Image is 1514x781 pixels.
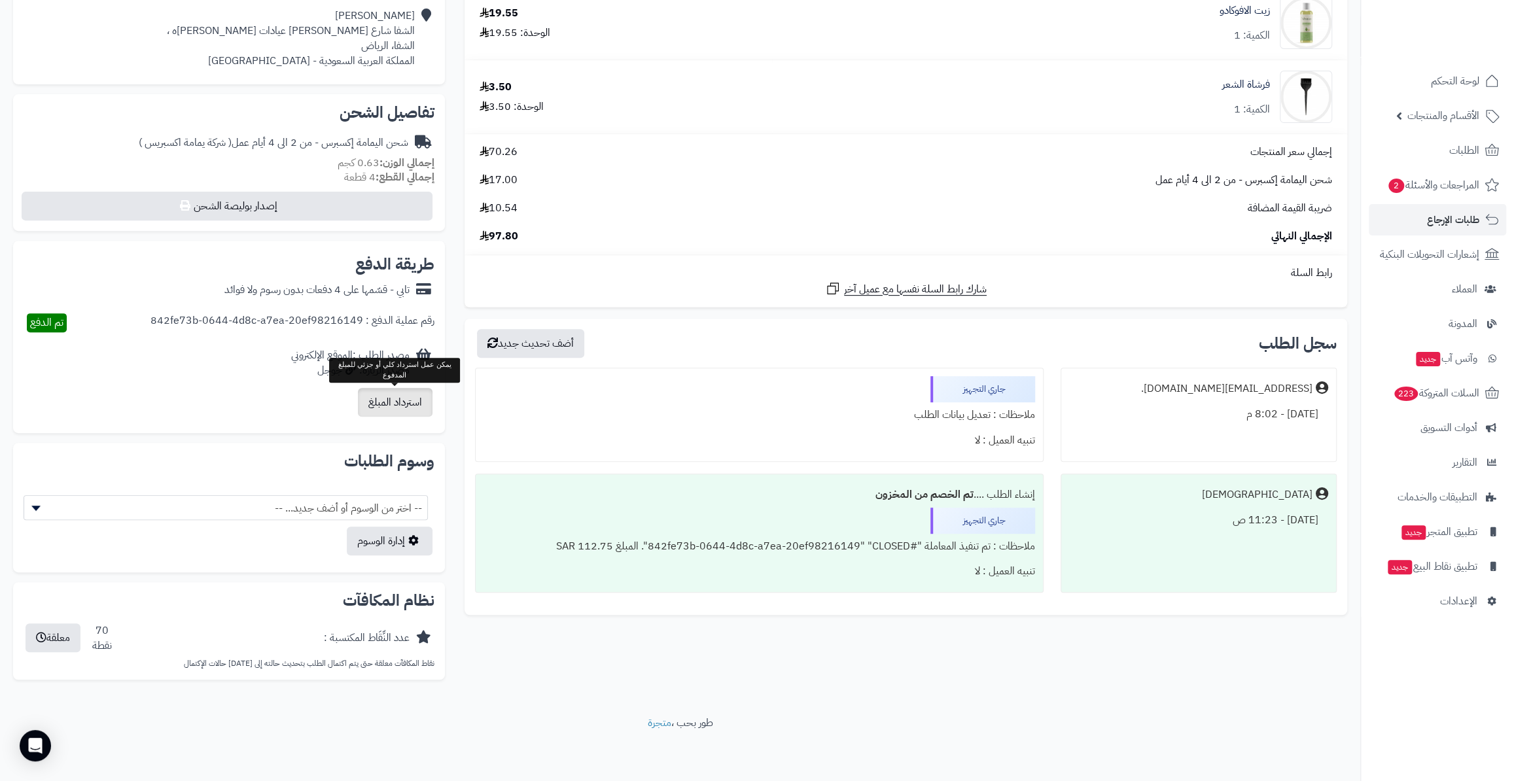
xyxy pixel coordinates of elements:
[1155,173,1332,188] span: شحن اليمامة إكسبرس - من 2 الى 4 أيام عمل
[480,201,518,216] span: 10.54
[1400,523,1477,541] span: تطبيق المتجر
[1380,245,1479,264] span: إشعارات التحويلات البنكية
[30,315,63,330] span: تم الدفع
[825,281,987,297] a: شارك رابط السلة نفسها مع عميل آخر
[1427,211,1479,229] span: طلبات الإرجاع
[477,329,584,358] button: أضف تحديث جديد
[24,453,434,469] h2: وسوم الطلبات
[1449,141,1479,160] span: الطلبات
[1234,28,1270,43] div: الكمية: 1
[139,135,232,150] span: ( شركة يمامة اكسبريس )
[480,26,550,41] div: الوحدة: 19.55
[1369,65,1506,97] a: لوحة التحكم
[930,376,1035,402] div: جاري التجهيز
[1222,77,1270,92] a: فرشاة الشعر
[484,402,1035,428] div: ملاحظات : تعديل بيانات الطلب
[1369,239,1506,270] a: إشعارات التحويلات البنكية
[1416,352,1440,366] span: جديد
[1141,381,1312,396] div: [EMAIL_ADDRESS][DOMAIN_NAME].
[1259,336,1337,351] h3: سجل الطلب
[355,256,434,272] h2: طريقة الدفع
[291,363,410,378] div: مصدر الزيارة: جوجل
[1369,169,1506,201] a: المراجعات والأسئلة2
[1388,560,1412,574] span: جديد
[224,283,410,298] div: تابي - قسّمها على 4 دفعات بدون رسوم ولا فوائد
[329,358,460,382] div: يمكن عمل استرداد كلي أو جزئي للمبلغ المدفوع
[291,348,410,378] div: مصدر الطلب :الموقع الإلكتروني
[480,173,518,188] span: 17.00
[648,715,671,731] a: متجرة
[1369,516,1506,547] a: تطبيق المتجرجديد
[1369,377,1506,409] a: السلات المتروكة223
[1449,315,1477,333] span: المدونة
[344,169,434,185] small: 4 قطعة
[1271,229,1332,244] span: الإجمالي النهائي
[484,428,1035,453] div: تنبيه العميل : لا
[150,313,434,332] div: رقم عملية الدفع : 842fe73b-0644-4d8c-a7ea-20ef98216149
[1369,447,1506,478] a: التقارير
[484,534,1035,559] div: ملاحظات : تم تنفيذ المعاملة "#842fe73b-0644-4d8c-a7ea-20ef98216149" "CLOSED". المبلغ 112.75 SAR
[22,192,432,220] button: إصدار بوليصة الشحن
[1394,387,1418,401] span: 223
[875,487,974,502] b: تم الخصم من المخزون
[1369,308,1506,339] a: المدونة
[92,623,112,653] div: 70
[1369,343,1506,374] a: وآتس آبجديد
[1401,525,1426,540] span: جديد
[1202,487,1312,502] div: [DEMOGRAPHIC_DATA]
[1250,145,1332,160] span: إجمالي سعر المنتجات
[480,145,518,160] span: 70.26
[1420,419,1477,437] span: أدوات التسويق
[1398,488,1477,506] span: التطبيقات والخدمات
[1069,508,1328,533] div: [DATE] - 11:23 ص
[1248,201,1332,216] span: ضريبة القيمة المضافة
[844,282,987,297] span: شارك رابط السلة نفسها مع عميل آخر
[24,495,428,520] span: -- اختر من الوسوم أو أضف جديد... --
[1452,453,1477,472] span: التقارير
[24,105,434,120] h2: تفاصيل الشحن
[1425,33,1502,61] img: logo-2.png
[1369,585,1506,617] a: الإعدادات
[1393,384,1479,402] span: السلات المتروكة
[26,623,80,652] button: معلقة
[24,593,434,608] h2: نظام المكافآت
[376,169,434,185] strong: إجمالي القطع:
[484,559,1035,584] div: تنبيه العميل : لا
[1452,280,1477,298] span: العملاء
[1388,179,1404,193] span: 2
[1369,135,1506,166] a: الطلبات
[1415,349,1477,368] span: وآتس آب
[139,135,408,150] div: شحن اليمامة إكسبرس - من 2 الى 4 أيام عمل
[1431,72,1479,90] span: لوحة التحكم
[480,99,544,114] div: الوحدة: 3.50
[470,266,1342,281] div: رابط السلة
[379,155,434,171] strong: إجمالي الوزن:
[1369,412,1506,443] a: أدوات التسويق
[1280,71,1331,123] img: 1753209866-Hair%20Dye%20Brush-90x90.jpg
[480,6,518,21] div: 19.55
[1440,592,1477,610] span: الإعدادات
[484,482,1035,508] div: إنشاء الطلب ....
[1369,204,1506,235] a: طلبات الإرجاع
[167,9,415,68] div: [PERSON_NAME] الشفا شارع [PERSON_NAME] عيادات [PERSON_NAME]ه ، الشفا، الرياض المملكة العربية السع...
[20,730,51,761] div: Open Intercom Messenger
[324,631,410,646] div: عدد النِّقَاط المكتسبة :
[1369,551,1506,582] a: تطبيق نقاط البيعجديد
[1369,273,1506,305] a: العملاء
[347,527,432,555] a: إدارة الوسوم
[930,508,1035,534] div: جاري التجهيز
[480,80,512,95] div: 3.50
[1069,402,1328,427] div: [DATE] - 8:02 م
[24,496,427,521] span: -- اختر من الوسوم أو أضف جديد... --
[358,388,432,417] button: استرداد المبلغ
[1234,102,1270,117] div: الكمية: 1
[338,155,434,171] small: 0.63 كجم
[92,638,112,653] div: نقطة
[1386,557,1477,576] span: تطبيق نقاط البيع
[1387,176,1479,194] span: المراجعات والأسئلة
[1220,3,1270,18] a: زيت الافوكادو
[1407,107,1479,125] span: الأقسام والمنتجات
[24,658,434,669] p: نقاط المكافآت معلقة حتى يتم اكتمال الطلب بتحديث حالته إلى [DATE] حالات الإكتمال
[480,229,518,244] span: 97.80
[1369,481,1506,513] a: التطبيقات والخدمات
